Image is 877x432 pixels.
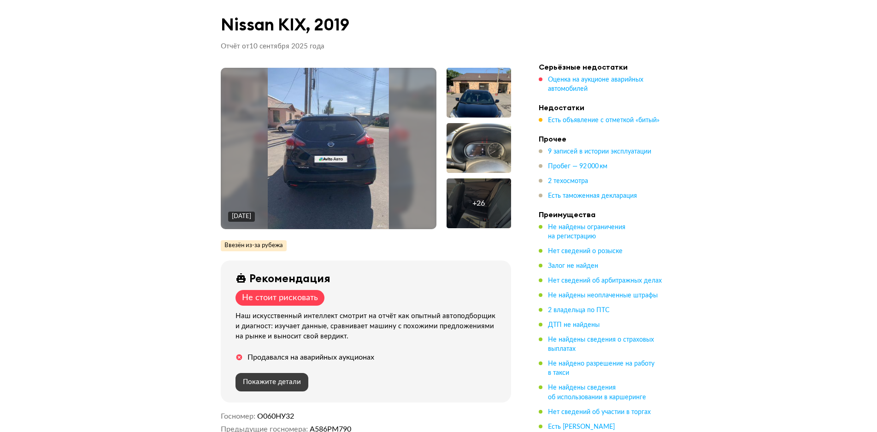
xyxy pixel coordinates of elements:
[539,103,668,112] h4: Недостатки
[249,272,330,284] div: Рекомендация
[548,307,610,314] span: 2 владельца по ПТС
[548,361,654,376] span: Не найдено разрешение на работу в такси
[548,193,637,199] span: Есть таможенная декларация
[232,213,251,221] div: [DATE]
[548,292,658,299] span: Не найдены неоплаченные штрафы
[221,42,324,51] p: Отчёт от 10 сентября 2025 года
[472,199,485,208] div: + 26
[548,385,646,400] span: Не найдены сведения об использовании в каршеринге
[539,62,668,71] h4: Серьёзные недостатки
[257,413,294,420] span: О060НУ32
[548,224,625,240] span: Не найдены ограничения на регистрацию
[221,412,255,421] dt: Госномер
[539,210,668,219] h4: Преимущества
[247,353,374,362] div: Продавался на аварийных аукционах
[548,163,607,170] span: Пробег — 92 000 км
[235,311,500,342] div: Наш искусственный интеллект смотрит на отчёт как опытный автоподборщик и диагност: изучает данные...
[548,248,623,254] span: Нет сведений о розыске
[548,117,659,124] span: Есть объявление с отметкой «битый»
[548,278,662,284] span: Нет сведений об арбитражных делах
[548,424,615,430] span: Есть [PERSON_NAME]
[548,178,588,184] span: 2 техосмотра
[548,409,651,415] span: Нет сведений об участии в торгах
[224,242,283,250] span: Ввезён из-за рубежа
[548,263,598,269] span: Залог не найден
[539,134,668,143] h4: Прочее
[268,68,389,229] img: Main car
[243,379,301,385] span: Покажите детали
[548,322,600,328] span: ДТП не найдены
[548,77,643,92] span: Оценка на аукционе аварийных автомобилей
[221,15,511,35] h1: Nissan KIX, 2019
[548,148,651,155] span: 9 записей в истории эксплуатации
[548,337,654,352] span: Не найдены сведения о страховых выплатах
[242,293,318,303] div: Не стоит рисковать
[235,373,308,391] button: Покажите детали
